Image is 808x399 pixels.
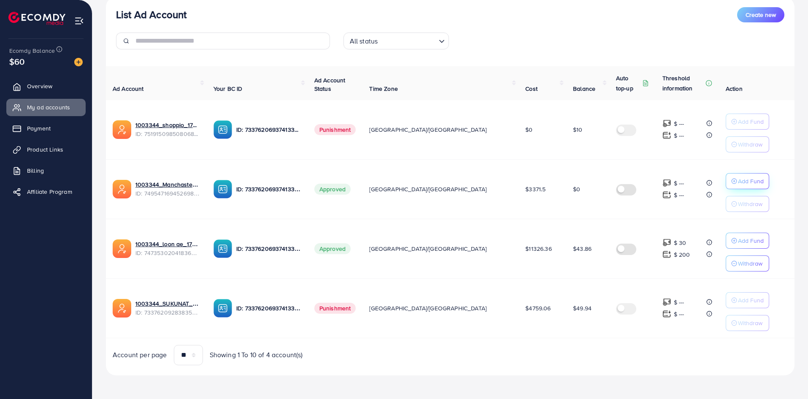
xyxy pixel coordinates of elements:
p: $ --- [674,297,684,307]
span: Cost [525,84,538,93]
img: ic-ba-acc.ded83a64.svg [213,120,232,139]
img: image [74,58,83,66]
p: $ --- [674,190,684,200]
span: ID: 7337620928383565826 [135,308,200,317]
span: Your BC ID [213,84,243,93]
p: Auto top-up [616,73,640,93]
span: $3371.5 [525,185,546,193]
span: ID: 7495471694526988304 [135,189,200,198]
p: ID: 7337620693741338625 [236,125,301,135]
span: Ad Account Status [314,76,346,93]
span: Balance [573,84,595,93]
a: 1003344_SUKUNAT_1708423019062 [135,299,200,308]
p: $ 200 [674,250,690,260]
p: Withdraw [738,258,762,269]
div: <span class='underline'>1003344_shoppio_1750688962312</span></br>7519150985080684551 [135,121,200,138]
span: Account per page [113,350,167,360]
button: Withdraw [726,136,769,152]
img: menu [74,16,84,26]
button: Add Fund [726,173,769,189]
span: [GEOGRAPHIC_DATA]/[GEOGRAPHIC_DATA] [369,304,486,312]
span: $4759.06 [525,304,551,312]
span: Affiliate Program [27,187,72,196]
img: top-up amount [662,131,671,140]
button: Withdraw [726,315,769,331]
img: top-up amount [662,238,671,247]
span: Approved [314,243,351,254]
p: $ --- [674,178,684,188]
a: Overview [6,78,86,95]
div: Search for option [343,33,449,49]
p: $ --- [674,119,684,129]
a: 1003344_shoppio_1750688962312 [135,121,200,129]
span: All status [348,35,380,47]
span: Showing 1 To 10 of 4 account(s) [210,350,303,360]
button: Add Fund [726,114,769,130]
p: Withdraw [738,199,762,209]
button: Add Fund [726,233,769,249]
span: ID: 7473530204183674896 [135,249,200,257]
img: ic-ba-acc.ded83a64.svg [213,299,232,318]
p: ID: 7337620693741338625 [236,244,301,254]
img: ic-ads-acc.e4c84228.svg [113,180,131,198]
p: $ --- [674,309,684,319]
img: ic-ads-acc.e4c84228.svg [113,120,131,139]
p: Add Fund [738,117,764,127]
p: Add Fund [738,236,764,246]
a: 1003344_Manchaster_1745175503024 [135,180,200,189]
img: top-up amount [662,190,671,199]
span: $60 [9,55,24,68]
span: Punishment [314,124,356,135]
input: Search for option [380,33,435,47]
img: ic-ads-acc.e4c84228.svg [113,299,131,318]
span: Ad Account [113,84,144,93]
span: Approved [314,184,351,195]
span: Time Zone [369,84,397,93]
p: Add Fund [738,176,764,186]
p: ID: 7337620693741338625 [236,303,301,313]
img: ic-ba-acc.ded83a64.svg [213,239,232,258]
span: $49.94 [573,304,592,312]
p: ID: 7337620693741338625 [236,184,301,194]
span: [GEOGRAPHIC_DATA]/[GEOGRAPHIC_DATA] [369,125,486,134]
div: <span class='underline'>1003344_loon ae_1740066863007</span></br>7473530204183674896 [135,240,200,257]
img: logo [8,12,65,25]
button: Withdraw [726,196,769,212]
span: $10 [573,125,582,134]
button: Create new [737,7,784,22]
span: Action [726,84,743,93]
button: Withdraw [726,255,769,271]
span: $0 [525,125,532,134]
span: $11326.36 [525,244,551,253]
span: Overview [27,82,52,90]
span: $0 [573,185,580,193]
a: 1003344_loon ae_1740066863007 [135,240,200,248]
p: Add Fund [738,295,764,305]
a: Affiliate Program [6,183,86,200]
a: Product Links [6,141,86,158]
img: top-up amount [662,179,671,187]
span: Billing [27,166,44,175]
img: top-up amount [662,250,671,259]
p: Threshold information [662,73,704,93]
p: Withdraw [738,318,762,328]
p: $ 30 [674,238,686,248]
a: Payment [6,120,86,137]
h3: List Ad Account [116,8,186,21]
p: $ --- [674,130,684,141]
span: Ecomdy Balance [9,46,55,55]
span: ID: 7519150985080684551 [135,130,200,138]
a: My ad accounts [6,99,86,116]
span: Create new [746,11,776,19]
img: ic-ba-acc.ded83a64.svg [213,180,232,198]
span: $43.86 [573,244,592,253]
img: top-up amount [662,119,671,128]
span: My ad accounts [27,103,70,111]
a: Billing [6,162,86,179]
p: Withdraw [738,139,762,149]
span: Punishment [314,303,356,314]
div: <span class='underline'>1003344_Manchaster_1745175503024</span></br>7495471694526988304 [135,180,200,198]
span: [GEOGRAPHIC_DATA]/[GEOGRAPHIC_DATA] [369,185,486,193]
iframe: Chat [772,361,802,393]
